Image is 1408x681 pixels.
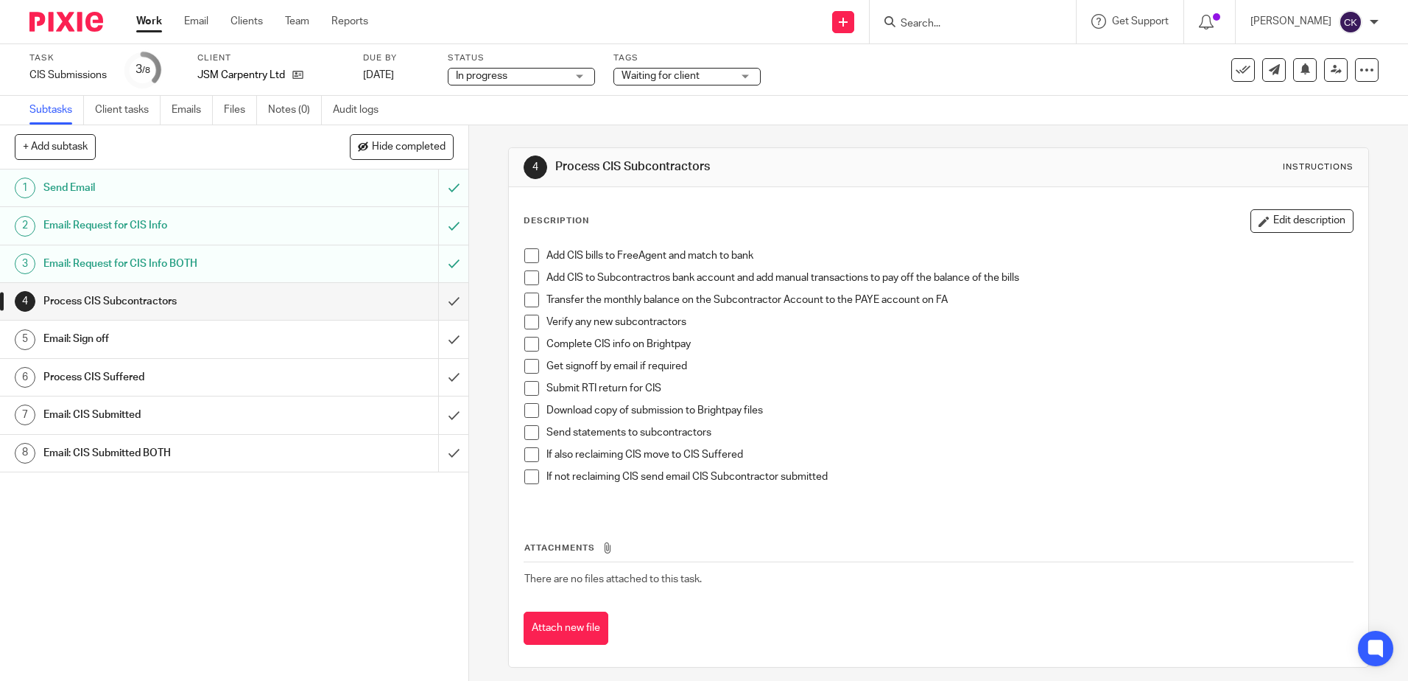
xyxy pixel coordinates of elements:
[524,156,547,179] div: 4
[15,291,35,312] div: 4
[546,425,1352,440] p: Send statements to subcontractors
[546,337,1352,352] p: Complete CIS info on Brightpay
[15,134,96,159] button: + Add subtask
[546,403,1352,418] p: Download copy of submission to Brightpay files
[43,290,297,312] h1: Process CIS Subcontractors
[268,96,322,125] a: Notes (0)
[1283,161,1354,173] div: Instructions
[613,52,761,64] label: Tags
[142,66,150,74] small: /8
[448,52,595,64] label: Status
[285,14,309,29] a: Team
[524,612,608,645] button: Attach new file
[456,71,507,81] span: In progress
[172,96,213,125] a: Emails
[1112,16,1169,27] span: Get Support
[29,12,103,32] img: Pixie
[331,14,368,29] a: Reports
[546,270,1352,285] p: Add CIS to Subcontractros bank account and add manual transactions to pay off the balance of the ...
[899,18,1032,31] input: Search
[363,52,429,64] label: Due by
[43,253,297,275] h1: Email: Request for CIS Info BOTH
[95,96,161,125] a: Client tasks
[135,61,150,78] div: 3
[224,96,257,125] a: Files
[43,404,297,426] h1: Email: CIS Submitted
[29,52,107,64] label: Task
[15,178,35,198] div: 1
[197,52,345,64] label: Client
[546,469,1352,484] p: If not reclaiming CIS send email CIS Subcontractor submitted
[230,14,263,29] a: Clients
[43,177,297,199] h1: Send Email
[546,381,1352,396] p: Submit RTI return for CIS
[184,14,208,29] a: Email
[546,447,1352,462] p: If also reclaiming CIS move to CIS Suffered
[43,328,297,350] h1: Email: Sign off
[524,544,595,552] span: Attachments
[29,68,107,83] div: CIS Submissions
[546,359,1352,374] p: Get signoff by email if required
[15,367,35,388] div: 6
[1250,14,1331,29] p: [PERSON_NAME]
[15,405,35,425] div: 7
[15,254,35,274] div: 3
[546,293,1352,307] p: Transfer the monthly balance on the Subcontractor Account to the PAYE account on FA
[524,215,589,227] p: Description
[622,71,700,81] span: Waiting for client
[1339,10,1362,34] img: svg%3E
[372,142,446,153] span: Hide completed
[197,68,285,83] p: JSM Carpentry Ltd
[15,216,35,237] div: 2
[29,96,84,125] a: Subtasks
[43,366,297,388] h1: Process CIS Suffered
[546,315,1352,329] p: Verify any new subcontractors
[555,159,970,175] h1: Process CIS Subcontractors
[546,248,1352,263] p: Add CIS bills to FreeAgent and match to bank
[333,96,390,125] a: Audit logs
[1250,209,1354,233] button: Edit description
[350,134,454,159] button: Hide completed
[136,14,162,29] a: Work
[363,70,394,80] span: [DATE]
[43,214,297,237] h1: Email: Request for CIS Info
[43,442,297,464] h1: Email: CIS Submitted BOTH
[524,574,702,584] span: There are no files attached to this task.
[15,329,35,350] div: 5
[15,443,35,464] div: 8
